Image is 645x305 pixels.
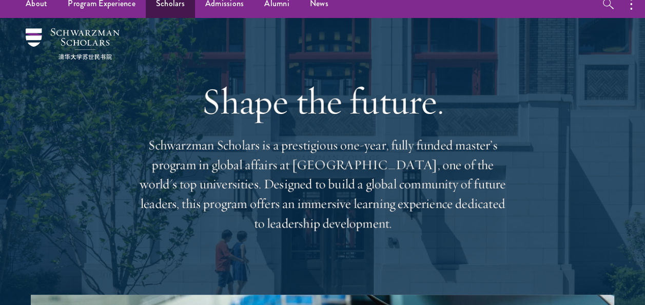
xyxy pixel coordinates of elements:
[138,80,507,123] h1: Shape the future.
[138,136,507,233] p: Schwarzman Scholars is a prestigious one-year, fully funded master’s program in global affairs at...
[26,28,120,60] img: Schwarzman Scholars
